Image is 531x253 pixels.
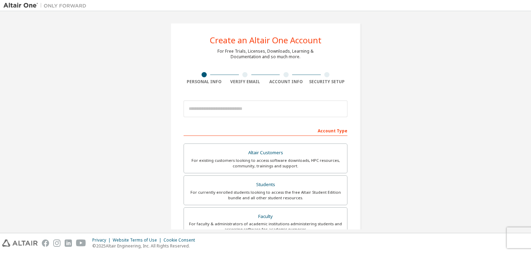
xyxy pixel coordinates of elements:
[265,79,307,85] div: Account Info
[164,237,199,243] div: Cookie Consent
[76,239,86,247] img: youtube.svg
[188,212,343,221] div: Faculty
[210,36,322,44] div: Create an Altair One Account
[225,79,266,85] div: Verify Email
[2,239,38,247] img: altair_logo.svg
[188,158,343,169] div: For existing customers looking to access software downloads, HPC resources, community, trainings ...
[92,243,199,249] p: © 2025 Altair Engineering, Inc. All Rights Reserved.
[92,237,113,243] div: Privacy
[188,221,343,232] div: For faculty & administrators of academic institutions administering students and accessing softwa...
[65,239,72,247] img: linkedin.svg
[188,180,343,190] div: Students
[42,239,49,247] img: facebook.svg
[184,125,347,136] div: Account Type
[307,79,348,85] div: Security Setup
[53,239,60,247] img: instagram.svg
[217,49,314,60] div: For Free Trials, Licenses, Downloads, Learning & Documentation and so much more.
[188,148,343,158] div: Altair Customers
[184,79,225,85] div: Personal Info
[113,237,164,243] div: Website Terms of Use
[188,190,343,201] div: For currently enrolled students looking to access the free Altair Student Edition bundle and all ...
[3,2,90,9] img: Altair One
